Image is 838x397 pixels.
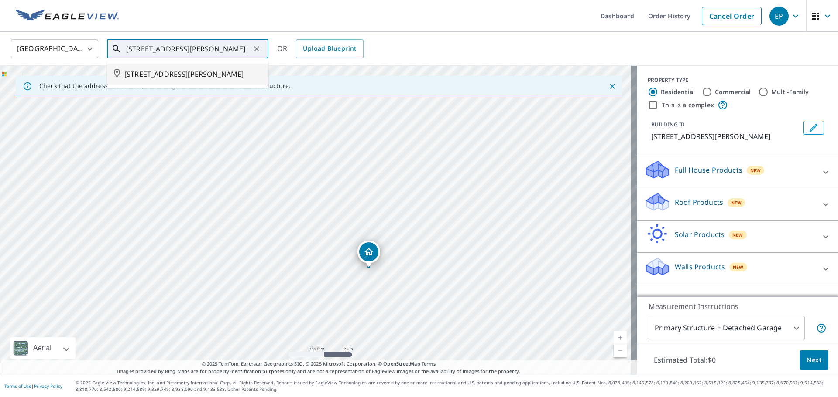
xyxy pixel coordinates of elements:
[662,101,714,109] label: This is a complex
[803,121,824,135] button: Edit building 1
[647,350,723,370] p: Estimated Total: $0
[733,264,744,271] span: New
[4,383,62,389] p: |
[769,7,789,26] div: EP
[651,121,685,128] p: BUILDING ID
[675,261,725,272] p: Walls Products
[644,224,831,249] div: Solar ProductsNew
[644,159,831,184] div: Full House ProductsNew
[383,360,420,367] a: OpenStreetMap
[34,383,62,389] a: Privacy Policy
[124,69,261,79] span: [STREET_ADDRESS][PERSON_NAME]
[750,167,761,174] span: New
[76,380,834,393] p: © 2025 Eagle View Technologies, Inc. and Pictometry International Corp. All Rights Reserved. Repo...
[614,331,627,344] a: Current Level 18, Zoom In
[357,241,380,268] div: Dropped pin, building 1, Residential property, 3609 MATHERS AVE WEST VANCOUVER BC V7V2K8
[651,131,800,142] p: [STREET_ADDRESS][PERSON_NAME]
[10,337,76,359] div: Aerial
[296,39,363,58] a: Upload Blueprint
[649,316,805,340] div: Primary Structure + Detached Garage
[715,88,751,96] label: Commercial
[126,37,251,61] input: Search by address or latitude-longitude
[675,197,723,207] p: Roof Products
[731,199,742,206] span: New
[31,337,54,359] div: Aerial
[607,81,618,92] button: Close
[800,350,828,370] button: Next
[644,192,831,217] div: Roof ProductsNew
[702,7,762,25] a: Cancel Order
[675,165,742,175] p: Full House Products
[732,231,743,238] span: New
[422,360,436,367] a: Terms
[644,256,831,281] div: Walls ProductsNew
[807,355,821,366] span: Next
[648,76,828,84] div: PROPERTY TYPE
[661,88,695,96] label: Residential
[649,301,827,312] p: Measurement Instructions
[277,39,364,58] div: OR
[816,323,827,333] span: Your report will include the primary structure and a detached garage if one exists.
[16,10,119,23] img: EV Logo
[614,344,627,357] a: Current Level 18, Zoom Out
[39,82,291,90] p: Check that the address is accurate, then drag the marker over the correct structure.
[771,88,809,96] label: Multi-Family
[11,37,98,61] div: [GEOGRAPHIC_DATA]
[675,229,725,240] p: Solar Products
[4,383,31,389] a: Terms of Use
[202,360,436,368] span: © 2025 TomTom, Earthstar Geographics SIO, © 2025 Microsoft Corporation, ©
[303,43,356,54] span: Upload Blueprint
[251,43,263,55] button: Clear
